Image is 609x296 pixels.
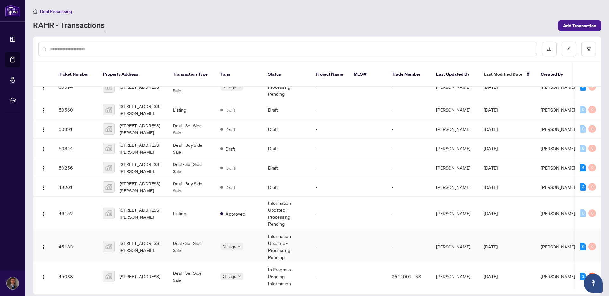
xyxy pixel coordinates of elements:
span: [STREET_ADDRESS][PERSON_NAME] [120,180,163,194]
td: Deal - Buy Side Sale [168,139,215,158]
div: 0 [588,106,596,113]
td: [PERSON_NAME] [431,100,479,119]
div: 0 [580,106,586,113]
img: Logo [41,245,46,250]
td: [PERSON_NAME] [431,177,479,197]
div: 6 [580,243,586,250]
td: Listing [168,100,215,119]
img: Logo [41,146,46,151]
span: [DATE] [484,84,498,90]
td: - [387,158,431,177]
img: Logo [41,85,46,90]
img: thumbnail-img [103,143,114,154]
div: 0 [588,209,596,217]
a: RAHR - Transactions [33,20,105,31]
img: thumbnail-img [103,241,114,252]
img: Profile Icon [7,277,19,289]
th: Property Address [98,62,168,87]
td: - [387,197,431,230]
img: Logo [41,127,46,132]
span: [PERSON_NAME] [541,184,575,190]
img: thumbnail-img [103,208,114,219]
span: down [238,85,241,88]
span: edit [567,47,571,51]
div: 8 [588,273,596,280]
div: 0 [588,145,596,152]
span: download [547,47,552,51]
div: 0 [588,243,596,250]
button: Logo [38,124,49,134]
div: 0 [588,164,596,171]
th: Ticket Number [54,62,98,87]
span: Draft [226,106,235,113]
td: - [387,139,431,158]
button: Add Transaction [558,20,601,31]
img: Logo [41,274,46,280]
td: 50314 [54,139,98,158]
span: down [238,245,241,248]
td: - [387,177,431,197]
div: 0 [580,209,586,217]
th: Last Modified Date [479,62,536,87]
td: Deal - Sell Side Sale [168,158,215,177]
span: Draft [226,184,235,191]
td: Listing [168,197,215,230]
button: download [542,42,557,56]
span: [DATE] [484,165,498,171]
span: Draft [226,126,235,133]
td: 46152 [54,197,98,230]
td: Draft [263,158,311,177]
img: thumbnail-img [103,182,114,192]
td: - [311,197,349,230]
div: 3 [580,183,586,191]
td: Deal - Sell Side Sale [168,263,215,290]
span: [STREET_ADDRESS][PERSON_NAME] [120,141,163,155]
td: - [311,177,349,197]
td: Information Updated - Processing Pending [263,230,311,263]
div: 0 [588,183,596,191]
span: [PERSON_NAME] [541,165,575,171]
span: down [238,275,241,278]
div: 0 [588,83,596,91]
div: 0 [580,145,586,152]
span: home [33,9,37,14]
span: [STREET_ADDRESS][PERSON_NAME] [120,161,163,175]
div: 0 [588,125,596,133]
td: - [387,119,431,139]
th: Tags [215,62,263,87]
button: filter [581,42,596,56]
td: [PERSON_NAME] [431,139,479,158]
span: Draft [226,164,235,171]
span: [DATE] [484,244,498,249]
span: [PERSON_NAME] [541,107,575,113]
span: [STREET_ADDRESS][PERSON_NAME] [120,122,163,136]
span: Deal Processing [40,9,72,14]
img: logo [5,5,20,16]
span: [DATE] [484,107,498,113]
button: Logo [38,182,49,192]
span: [PERSON_NAME] [541,244,575,249]
img: thumbnail-img [103,271,114,282]
td: - [311,139,349,158]
td: - [311,230,349,263]
td: 50594 [54,74,98,100]
th: MLS # [349,62,387,87]
span: Add Transaction [563,21,596,31]
span: [STREET_ADDRESS] [120,273,160,280]
div: 0 [580,125,586,133]
img: thumbnail-img [103,162,114,173]
img: Logo [41,211,46,216]
td: - [311,158,349,177]
span: [STREET_ADDRESS] [120,83,160,90]
th: Transaction Type [168,62,215,87]
td: Draft [263,119,311,139]
th: Trade Number [387,62,431,87]
td: Deal - Sell Side Sale [168,230,215,263]
td: Information Updated - Processing Pending [263,197,311,230]
th: Status [263,62,311,87]
span: [PERSON_NAME] [541,126,575,132]
img: Logo [41,108,46,113]
td: 2511001 - NS [387,263,431,290]
td: Draft [263,139,311,158]
td: - [311,119,349,139]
